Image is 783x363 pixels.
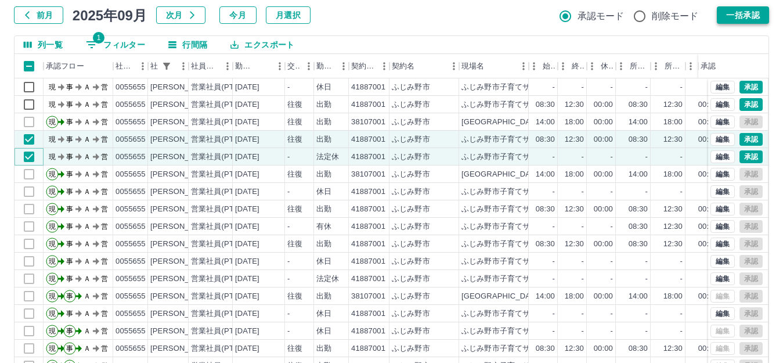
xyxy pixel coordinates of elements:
div: - [553,274,555,285]
button: ソート [255,58,271,74]
div: 12:30 [565,204,584,215]
div: 休日 [316,186,331,197]
div: 往復 [287,117,302,128]
text: 現 [49,118,56,126]
div: ふじみ野市 [392,204,430,215]
div: - [287,256,290,267]
div: 0055655 [116,204,146,215]
button: 前月 [14,6,63,24]
button: メニュー [300,57,317,75]
div: - [645,256,648,267]
button: 今月 [219,6,257,24]
text: 現 [49,83,56,91]
div: ふじみ野市 [392,117,430,128]
div: [DATE] [235,99,259,110]
div: 始業 [543,54,555,78]
div: 08:30 [536,204,555,215]
div: - [611,186,613,197]
div: 08:30 [536,99,555,110]
button: フィルター表示 [158,58,175,74]
div: 営業社員(PT契約) [191,152,252,163]
div: 営業社員(PT契約) [191,117,252,128]
div: - [553,186,555,197]
button: 承認 [739,98,763,111]
div: [GEOGRAPHIC_DATA] [461,117,542,128]
button: 編集 [710,307,735,320]
div: ふじみ野市 [392,99,430,110]
button: メニュー [376,57,393,75]
div: 承認 [698,54,759,78]
div: 往復 [287,134,302,145]
div: [PERSON_NAME] [150,134,214,145]
div: 勤務日 [233,54,285,78]
div: 18:00 [565,169,584,180]
div: 0055655 [116,186,146,197]
button: 次月 [156,6,205,24]
div: 往復 [287,204,302,215]
div: ふじみ野市 [392,82,430,93]
div: [PERSON_NAME] [150,291,214,302]
div: [PERSON_NAME] [150,204,214,215]
button: メニュー [271,57,288,75]
div: ふじみ野市子育てサロン （駒西放課後児童クラブ） [461,186,645,197]
div: - [680,152,683,163]
div: 0055655 [116,221,146,232]
div: 08:30 [629,99,648,110]
div: 38107001 [351,117,385,128]
button: 編集 [710,255,735,268]
text: 営 [101,222,108,231]
button: エクスポート [221,36,304,53]
div: ふじみ野市子育てサロン （駒西放課後児童クラブ） [461,204,645,215]
button: 編集 [710,81,735,94]
div: 0055655 [116,169,146,180]
div: 営業社員(PT契約) [191,239,252,250]
div: 営業社員(PT契約) [191,186,252,197]
div: 休憩 [587,54,616,78]
div: - [582,221,584,232]
text: Ａ [84,205,91,213]
text: 現 [49,275,56,283]
div: 41887001 [351,82,385,93]
button: 編集 [710,272,735,285]
span: 1 [93,32,104,44]
div: [DATE] [235,186,259,197]
div: - [553,256,555,267]
text: 営 [101,153,108,161]
div: - [645,82,648,93]
text: Ａ [84,153,91,161]
text: 現 [49,100,56,109]
div: ふじみ野市子育てサロン （駒西放課後児童クラブ） [461,82,645,93]
div: ふじみ野市子育てサロン （駒西放課後児童クラブ） [461,256,645,267]
div: - [582,256,584,267]
text: 現 [49,188,56,196]
div: 0055655 [116,291,146,302]
button: メニュー [219,57,236,75]
div: 営業社員(PT契約) [191,169,252,180]
text: 営 [101,135,108,143]
div: 始業 [529,54,558,78]
button: 編集 [710,133,735,146]
div: 法定休 [316,152,339,163]
div: - [553,82,555,93]
button: 行間隔 [159,36,217,53]
div: [DATE] [235,152,259,163]
div: 00:00 [698,134,717,145]
div: 出勤 [316,117,331,128]
div: 14:00 [536,117,555,128]
div: 社員番号 [113,54,148,78]
div: - [553,152,555,163]
div: 12:30 [565,239,584,250]
div: - [582,186,584,197]
text: 現 [49,135,56,143]
button: 編集 [710,220,735,233]
div: 12:30 [565,134,584,145]
text: 事 [66,257,73,265]
div: 12:30 [663,221,683,232]
text: 営 [101,118,108,126]
div: 41887001 [351,186,385,197]
div: [PERSON_NAME] [150,152,214,163]
div: [PERSON_NAME] [150,186,214,197]
text: 現 [49,222,56,231]
text: 事 [66,188,73,196]
div: 00:00 [594,239,613,250]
